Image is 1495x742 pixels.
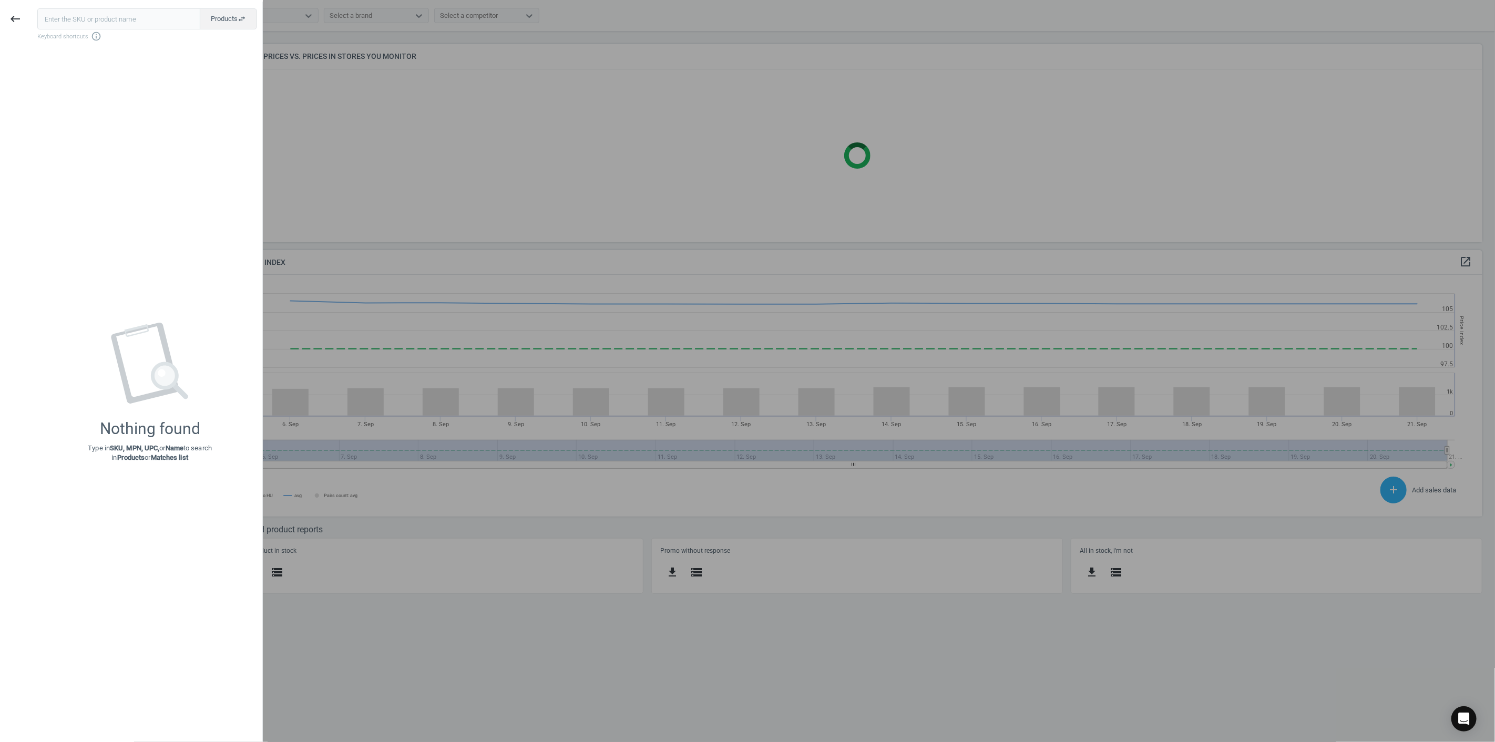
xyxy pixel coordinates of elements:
p: Type in or to search in or [88,444,212,462]
i: keyboard_backspace [9,13,22,25]
div: Nothing found [100,419,200,438]
div: Open Intercom Messenger [1451,706,1477,731]
strong: Matches list [151,454,188,461]
strong: SKU, MPN, UPC, [110,444,159,452]
input: Enter the SKU or product name [37,8,200,29]
button: keyboard_backspace [3,7,27,32]
strong: Name [166,444,183,452]
strong: Products [117,454,145,461]
span: Products [211,14,246,24]
button: Productsswap_horiz [200,8,257,29]
i: info_outline [91,31,101,42]
span: Keyboard shortcuts [37,31,257,42]
i: swap_horiz [238,15,246,23]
